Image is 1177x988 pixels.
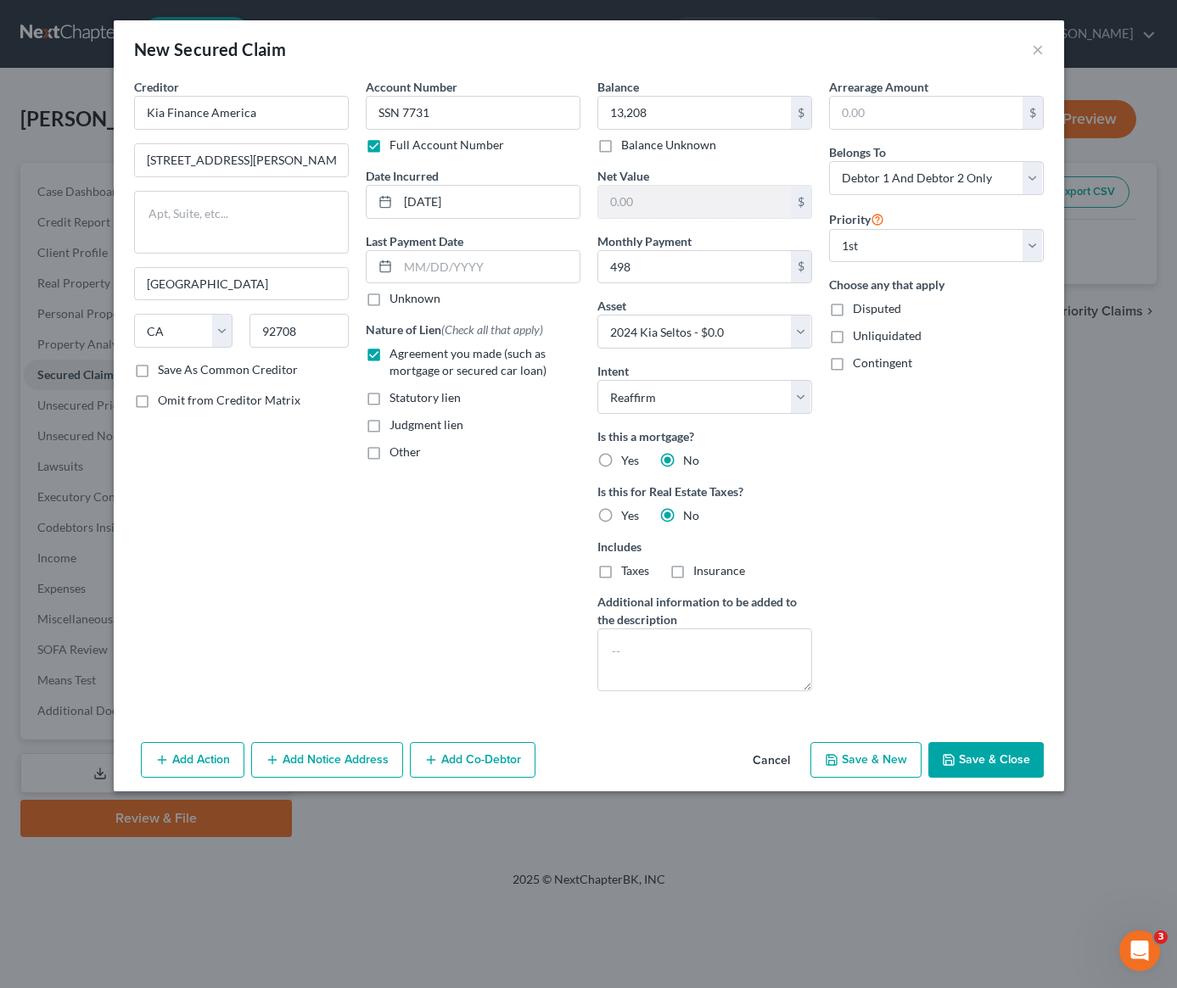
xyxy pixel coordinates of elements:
input: 0.00 [830,97,1023,129]
span: Other [390,444,421,459]
span: (Check all that apply) [441,322,543,337]
label: Is this a mortgage? [597,427,812,445]
button: Add Co-Debtor [410,742,535,778]
input: 0.00 [598,97,791,129]
label: Net Value [597,167,649,185]
label: Balance Unknown [621,137,716,154]
div: $ [791,186,811,218]
span: Belongs To [829,145,886,159]
label: Intent [597,362,629,380]
span: Disputed [853,301,901,315]
label: Balance [597,78,639,96]
label: Save As Common Creditor [158,361,298,378]
span: Unliquidated [853,328,922,343]
input: Enter address... [135,144,348,176]
label: Full Account Number [390,137,504,154]
label: Last Payment Date [366,232,463,250]
input: Enter zip... [249,314,349,348]
div: New Secured Claim [134,37,287,61]
span: Agreement you made (such as mortgage or secured car loan) [390,346,546,377]
label: Date Incurred [366,167,439,185]
span: Yes [621,453,639,467]
button: Add Notice Address [251,742,403,778]
button: Add Action [141,742,244,778]
iframe: Intercom live chat [1119,930,1160,971]
button: × [1032,39,1044,59]
span: Omit from Creditor Matrix [158,393,300,407]
button: Cancel [739,744,804,778]
input: MM/DD/YYYY [398,186,580,218]
label: Priority [829,209,884,229]
label: Choose any that apply [829,276,1044,293]
label: Is this for Real Estate Taxes? [597,483,812,500]
input: MM/DD/YYYY [398,251,580,283]
span: Creditor [134,80,179,94]
span: 3 [1154,930,1168,944]
label: Arrearage Amount [829,78,928,96]
span: Contingent [853,355,912,370]
label: Nature of Lien [366,321,543,338]
span: No [683,508,699,522]
span: No [683,453,699,467]
label: Monthly Payment [597,232,692,250]
div: $ [1023,97,1043,129]
span: Statutory lien [390,390,461,405]
label: Account Number [366,78,457,96]
span: Asset [597,299,626,313]
label: Includes [597,538,812,555]
label: Additional information to be added to the description [597,593,812,628]
span: Insurance [693,563,745,578]
div: $ [791,97,811,129]
input: 0.00 [598,186,791,218]
input: -- [366,96,580,130]
button: Save & New [810,742,922,778]
div: $ [791,251,811,283]
input: Enter city... [135,268,348,300]
input: Search creditor by name... [134,96,349,130]
button: Save & Close [928,742,1044,778]
input: 0.00 [598,251,791,283]
span: Yes [621,508,639,522]
span: Judgment lien [390,417,463,432]
span: Taxes [621,563,649,578]
label: Unknown [390,290,440,307]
